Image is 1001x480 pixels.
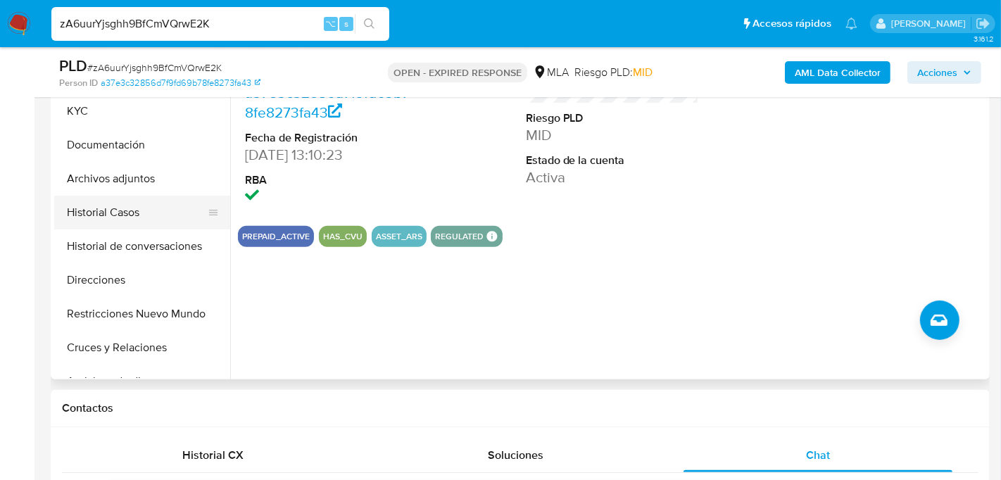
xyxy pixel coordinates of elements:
input: Buscar usuario o caso... [51,15,389,33]
span: s [344,17,348,30]
h1: Contactos [62,401,978,415]
button: Anticipos de dinero [54,365,230,398]
button: search-icon [355,14,384,34]
dt: RBA [245,172,418,188]
span: Riesgo PLD: [574,65,653,80]
span: Soluciones [488,447,543,463]
button: Acciones [907,61,981,84]
span: # zA6uurYjsghh9BfCmVQrwE2K [87,61,222,75]
b: PLD [59,54,87,77]
a: a37e3c32856d7f9fd69b78fe8273fa43 [245,82,410,122]
button: Restricciones Nuevo Mundo [54,297,230,331]
a: Notificaciones [845,18,857,30]
dt: Fecha de Registración [245,130,418,146]
b: AML Data Collector [795,61,881,84]
button: KYC [54,94,230,128]
button: Historial Casos [54,196,219,229]
a: Salir [976,16,990,31]
dt: Riesgo PLD [526,110,699,126]
div: MLA [533,65,569,80]
dt: Estado de la cuenta [526,153,699,168]
dd: Activa [526,168,699,187]
dd: MID [526,125,699,145]
a: a37e3c32856d7f9fd69b78fe8273fa43 [101,77,260,89]
span: MID [633,64,653,80]
b: Person ID [59,77,98,89]
p: gabriela.sanchez@mercadolibre.com [891,17,971,30]
span: Acciones [917,61,957,84]
button: AML Data Collector [785,61,890,84]
button: Documentación [54,128,230,162]
dd: [DATE] 13:10:23 [245,145,418,165]
span: 3.161.2 [974,33,994,44]
span: Chat [806,447,830,463]
button: Historial de conversaciones [54,229,230,263]
span: Historial CX [182,447,244,463]
p: OPEN - EXPIRED RESPONSE [388,63,527,82]
button: Direcciones [54,263,230,297]
span: Accesos rápidos [753,16,831,31]
button: Archivos adjuntos [54,162,230,196]
button: Cruces y Relaciones [54,331,230,365]
span: ⌥ [325,17,336,30]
